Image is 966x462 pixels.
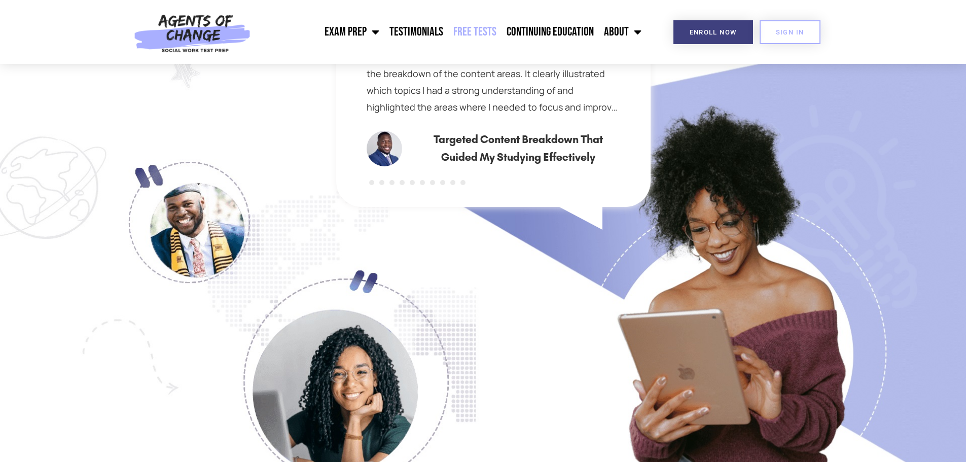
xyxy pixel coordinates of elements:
a: Free Tests [448,19,502,45]
span: SIGN IN [776,29,804,35]
a: SIGN IN [760,20,820,44]
a: Exam Prep [319,19,384,45]
span: Enroll Now [690,29,737,35]
a: Continuing Education [502,19,599,45]
a: About [599,19,647,45]
a: Enroll Now [673,20,753,44]
h3: Targeted Content Breakdown That Guided My Studying Effectively [416,131,620,166]
a: Testimonials [384,19,448,45]
div: What was most helpful for me about Agents of Change was the breakdown of the content areas. It cl... [367,49,620,116]
img: Maurice Williams [367,131,402,166]
nav: Menu [256,19,647,45]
